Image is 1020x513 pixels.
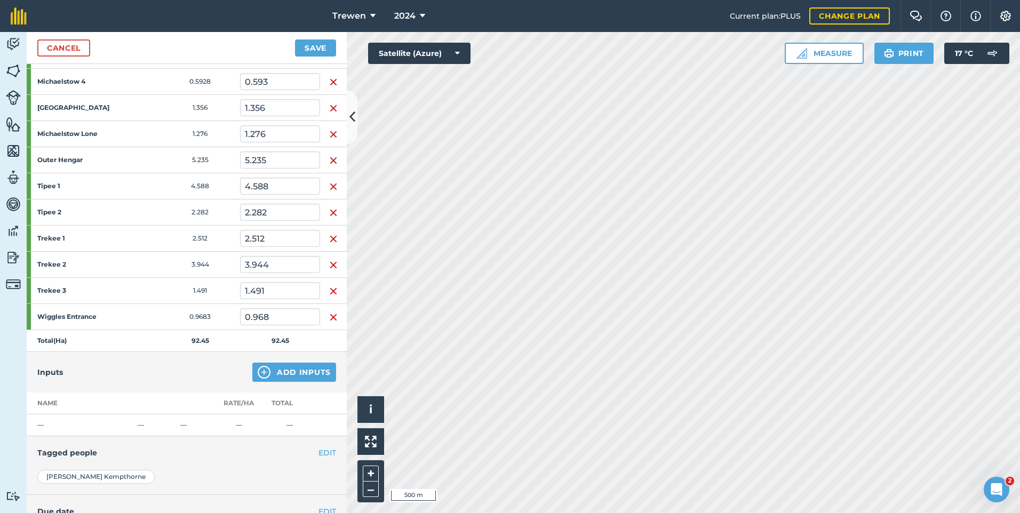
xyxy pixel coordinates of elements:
img: A cog icon [999,11,1012,21]
img: A question mark icon [939,11,952,21]
td: — [176,414,219,436]
img: svg+xml;base64,PHN2ZyB4bWxucz0iaHR0cDovL3d3dy53My5vcmcvMjAwMC9zdmciIHdpZHRoPSIxNiIgaGVpZ2h0PSIyNC... [329,259,338,271]
img: svg+xml;base64,PHN2ZyB4bWxucz0iaHR0cDovL3d3dy53My5vcmcvMjAwMC9zdmciIHdpZHRoPSIxNCIgaGVpZ2h0PSIyNC... [258,366,270,379]
strong: Total ( Ha ) [37,336,67,344]
a: Change plan [809,7,890,25]
img: svg+xml;base64,PHN2ZyB4bWxucz0iaHR0cDovL3d3dy53My5vcmcvMjAwMC9zdmciIHdpZHRoPSI1NiIgaGVpZ2h0PSI2MC... [6,63,21,79]
td: 1.356 [160,95,240,121]
img: svg+xml;base64,PD94bWwgdmVyc2lvbj0iMS4wIiBlbmNvZGluZz0idXRmLTgiPz4KPCEtLSBHZW5lcmF0b3I6IEFkb2JlIE... [6,196,21,212]
strong: 92.45 [272,336,289,344]
button: Save [295,39,336,57]
span: Current plan : PLUS [730,10,801,22]
img: svg+xml;base64,PD94bWwgdmVyc2lvbj0iMS4wIiBlbmNvZGluZz0idXRmLTgiPz4KPCEtLSBHZW5lcmF0b3I6IEFkb2JlIE... [6,170,21,186]
strong: Trekee 1 [37,234,121,243]
img: svg+xml;base64,PD94bWwgdmVyc2lvbj0iMS4wIiBlbmNvZGluZz0idXRmLTgiPz4KPCEtLSBHZW5lcmF0b3I6IEFkb2JlIE... [6,90,21,105]
img: svg+xml;base64,PHN2ZyB4bWxucz0iaHR0cDovL3d3dy53My5vcmcvMjAwMC9zdmciIHdpZHRoPSIxNiIgaGVpZ2h0PSIyNC... [329,102,338,115]
span: 2 [1006,477,1014,485]
td: 0.9683 [160,304,240,330]
th: Name [27,392,133,414]
button: – [363,482,379,497]
td: 3.944 [160,252,240,278]
iframe: Intercom live chat [984,477,1009,502]
img: svg+xml;base64,PHN2ZyB4bWxucz0iaHR0cDovL3d3dy53My5vcmcvMjAwMC9zdmciIHdpZHRoPSI1NiIgaGVpZ2h0PSI2MC... [6,116,21,132]
td: 2.512 [160,226,240,252]
img: fieldmargin Logo [11,7,27,25]
img: svg+xml;base64,PHN2ZyB4bWxucz0iaHR0cDovL3d3dy53My5vcmcvMjAwMC9zdmciIHdpZHRoPSIxNyIgaGVpZ2h0PSIxNy... [970,10,981,22]
td: 0.5928 [160,69,240,95]
img: svg+xml;base64,PD94bWwgdmVyc2lvbj0iMS4wIiBlbmNvZGluZz0idXRmLTgiPz4KPCEtLSBHZW5lcmF0b3I6IEFkb2JlIE... [6,491,21,501]
span: i [369,403,372,416]
th: Rate/ Ha [219,392,259,414]
a: Cancel [37,39,90,57]
div: [PERSON_NAME] Kempthorne [37,470,155,484]
button: Print [874,43,934,64]
button: Satellite (Azure) [368,43,471,64]
img: svg+xml;base64,PHN2ZyB4bWxucz0iaHR0cDovL3d3dy53My5vcmcvMjAwMC9zdmciIHdpZHRoPSIxNiIgaGVpZ2h0PSIyNC... [329,311,338,324]
img: svg+xml;base64,PD94bWwgdmVyc2lvbj0iMS4wIiBlbmNvZGluZz0idXRmLTgiPz4KPCEtLSBHZW5lcmF0b3I6IEFkb2JlIE... [6,223,21,239]
td: 2.282 [160,199,240,226]
strong: Tipee 1 [37,182,121,190]
strong: Michaelstow 4 [37,77,121,86]
td: 1.491 [160,278,240,304]
td: — [259,414,320,436]
span: 17 ° C [955,43,973,64]
strong: 92.45 [192,336,209,344]
strong: Outer Hengar [37,156,121,164]
strong: Wiggles Entrance [37,312,121,321]
img: svg+xml;base64,PHN2ZyB4bWxucz0iaHR0cDovL3d3dy53My5vcmcvMjAwMC9zdmciIHdpZHRoPSIxOSIgaGVpZ2h0PSIyNC... [884,47,894,60]
th: Total [259,392,320,414]
span: 2024 [394,10,416,22]
img: svg+xml;base64,PHN2ZyB4bWxucz0iaHR0cDovL3d3dy53My5vcmcvMjAwMC9zdmciIHdpZHRoPSIxNiIgaGVpZ2h0PSIyNC... [329,233,338,245]
td: — [219,414,259,436]
img: svg+xml;base64,PHN2ZyB4bWxucz0iaHR0cDovL3d3dy53My5vcmcvMjAwMC9zdmciIHdpZHRoPSIxNiIgaGVpZ2h0PSIyNC... [329,154,338,167]
img: svg+xml;base64,PHN2ZyB4bWxucz0iaHR0cDovL3d3dy53My5vcmcvMjAwMC9zdmciIHdpZHRoPSIxNiIgaGVpZ2h0PSIyNC... [329,285,338,298]
img: svg+xml;base64,PHN2ZyB4bWxucz0iaHR0cDovL3d3dy53My5vcmcvMjAwMC9zdmciIHdpZHRoPSIxNiIgaGVpZ2h0PSIyNC... [329,180,338,193]
img: svg+xml;base64,PD94bWwgdmVyc2lvbj0iMS4wIiBlbmNvZGluZz0idXRmLTgiPz4KPCEtLSBHZW5lcmF0b3I6IEFkb2JlIE... [6,36,21,52]
button: + [363,466,379,482]
button: Add Inputs [252,363,336,382]
img: svg+xml;base64,PD94bWwgdmVyc2lvbj0iMS4wIiBlbmNvZGluZz0idXRmLTgiPz4KPCEtLSBHZW5lcmF0b3I6IEFkb2JlIE... [982,43,1003,64]
img: Four arrows, one pointing top left, one top right, one bottom right and the last bottom left [365,436,377,447]
strong: Trekee 2 [37,260,121,269]
button: 17 °C [944,43,1009,64]
img: svg+xml;base64,PHN2ZyB4bWxucz0iaHR0cDovL3d3dy53My5vcmcvMjAwMC9zdmciIHdpZHRoPSIxNiIgaGVpZ2h0PSIyNC... [329,128,338,141]
img: svg+xml;base64,PHN2ZyB4bWxucz0iaHR0cDovL3d3dy53My5vcmcvMjAwMC9zdmciIHdpZHRoPSI1NiIgaGVpZ2h0PSI2MC... [6,143,21,159]
button: i [357,396,384,423]
h4: Tagged people [37,447,336,459]
img: svg+xml;base64,PHN2ZyB4bWxucz0iaHR0cDovL3d3dy53My5vcmcvMjAwMC9zdmciIHdpZHRoPSIxNiIgaGVpZ2h0PSIyNC... [329,76,338,89]
td: 4.588 [160,173,240,199]
strong: Michaelstow Lone [37,130,121,138]
img: svg+xml;base64,PHN2ZyB4bWxucz0iaHR0cDovL3d3dy53My5vcmcvMjAwMC9zdmciIHdpZHRoPSIxNiIgaGVpZ2h0PSIyNC... [329,206,338,219]
td: — [133,414,176,436]
strong: Tipee 2 [37,208,121,217]
img: Ruler icon [796,48,807,59]
td: — [27,414,133,436]
button: EDIT [318,447,336,459]
strong: [GEOGRAPHIC_DATA] [37,103,121,112]
td: 1.276 [160,121,240,147]
img: Two speech bubbles overlapping with the left bubble in the forefront [910,11,922,21]
h4: Inputs [37,366,63,378]
strong: Trekee 3 [37,286,121,295]
span: Trewen [332,10,366,22]
img: svg+xml;base64,PD94bWwgdmVyc2lvbj0iMS4wIiBlbmNvZGluZz0idXRmLTgiPz4KPCEtLSBHZW5lcmF0b3I6IEFkb2JlIE... [6,277,21,292]
td: 5.235 [160,147,240,173]
button: Measure [785,43,864,64]
img: svg+xml;base64,PD94bWwgdmVyc2lvbj0iMS4wIiBlbmNvZGluZz0idXRmLTgiPz4KPCEtLSBHZW5lcmF0b3I6IEFkb2JlIE... [6,250,21,266]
